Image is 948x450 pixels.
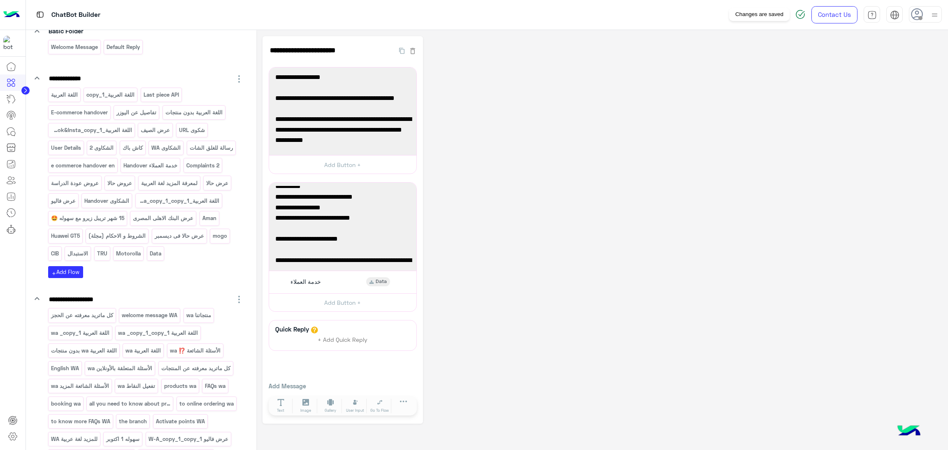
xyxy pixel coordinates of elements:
[50,434,98,444] p: للمزيد لغة عربية WA
[275,223,410,234] span: - 12\18/ 24 شهر بسعر قبل الخصم
[35,9,45,20] img: tab
[48,266,83,278] button: addAdd Flow
[212,231,228,241] p: mogo
[50,364,79,373] p: English WA
[867,10,877,20] img: tab
[395,46,409,55] button: Duplicate Flow
[132,213,194,223] p: عرض البنك الاهلى المصرى
[729,8,790,21] div: Changes are saved
[50,417,111,426] p: to know more FAQs WA
[294,399,317,413] button: Image
[51,271,56,276] i: add
[32,26,42,36] i: keyboard_arrow_down
[50,161,115,170] p: e commerce handover en
[50,399,81,408] p: booking wa
[202,213,217,223] p: Aman
[50,125,132,135] p: اللغة العربية_Facebook&Insta_copy_1
[312,334,374,346] button: + Add Quick Reply
[325,408,336,413] span: Gallery
[179,399,234,408] p: to online ordering wa
[89,399,171,408] p: all you need to know about products wa
[51,9,100,21] p: ChatBot Builder
[300,408,311,413] span: Image
[123,161,178,170] p: Handover خدمة العملاء
[121,311,178,320] p: welcome message WA
[370,408,389,413] span: Go To Flow
[50,311,114,320] p: كل ماتريد معرفته عن الحجز
[165,108,223,117] p: اللغة العربية بدون منتجات
[290,278,321,285] span: خدمة العملاء
[86,90,135,100] p: اللغة العربية_copy_1
[84,196,130,206] p: الشكاوى Handover
[96,249,108,258] p: TRU
[890,10,899,20] img: tab
[116,249,142,258] p: Motorolla
[151,143,181,153] p: الشكاوى WA
[148,434,229,444] p: عرض فاليو W-A_copy_1_copy_1
[50,231,80,241] p: Huawei GT5
[116,108,157,117] p: تفاصيل عن اليوزر
[275,192,410,202] span: ✅ بنك مصر
[269,155,416,174] button: Add Button +
[275,72,410,93] span: ✅ Forsa: تقسيط حتى 12 شهر بدون فوائد بسعر الخصم
[178,125,205,135] p: شكوى URL
[32,294,42,304] i: keyboard_arrow_down
[106,434,140,444] p: سهوله 1 اكتوبر
[154,231,204,241] p: عرض حالا فى ديسمبر
[117,381,156,391] p: تفعيل النقاط wa
[160,364,231,373] p: كل ماتريد معرفته عن المنتجات
[3,36,18,51] img: 1403182699927242
[275,244,410,255] span: ✅بنك الاهلي القطري (QNB)
[140,179,198,188] p: لمعرفة المزيد لغة العربية
[275,202,410,213] span: التقسيط بدون فوائد بدون مصاريف
[409,46,417,55] button: Delete Flow
[318,336,367,343] span: + Add Quick Reply
[118,328,199,338] p: اللغة العربية wa _copy_1_copy_1
[273,325,311,333] h6: Quick Reply
[107,179,133,188] p: عروض حالا
[88,231,146,241] p: الشروط و الاحكام (مجلة)
[50,143,81,153] p: User Details
[50,42,98,52] p: Welcome Message
[143,90,179,100] p: Last piece API
[929,10,940,20] img: profile
[67,249,89,258] p: الاستبدال
[186,161,220,170] p: Complaints 2
[50,346,117,355] p: اللغة العربية wa بدون منتجات
[275,104,410,135] span: ✅ Souhoola: تقسيط حتى 24 شهر بدون مصاريف بسعر الخصم لجميع المنتجات ماعدا منتجات ال Apple iPhone 1...
[50,179,99,188] p: عروض عودة الدراسة
[32,73,42,83] i: keyboard_arrow_down
[277,408,284,413] span: Text
[270,399,293,413] button: Text
[50,381,109,391] p: الأسئلة الشائعة المزيد wa
[163,381,197,391] p: products wa
[155,417,205,426] p: Activate points WA
[50,90,78,100] p: اللغة العربية
[269,293,416,312] button: Add Button +
[811,6,857,23] a: Contact Us
[275,265,410,297] span: - .قسط حتى 18 شهر بدون فوائد بدون مصاريف بسعر الخصم لكل المنتجات ماعدا Iphone 17 Series بيتم اضاف...
[206,179,229,188] p: عرض حالا
[275,135,410,146] span: بسعر الرسمى
[50,108,108,117] p: E-commerce handover
[186,311,211,320] p: منتجاتنا wa
[49,27,84,35] span: Basic Folder
[122,143,143,153] p: كاش باك
[3,6,20,23] img: Logo
[118,417,148,426] p: the branch
[50,213,125,223] p: 15 شهر تريبل زيرو مع سهوله 🤩
[169,346,221,355] p: الأسئلة الشائعة ⁉️ wa
[50,328,110,338] p: اللغة العربية wa _copy_1
[204,381,226,391] p: FAQs wa
[368,399,391,413] button: Go To Flow
[895,417,923,446] img: hulul-logo.png
[137,196,220,206] p: اللغة العربية_Facebook&Insta_copy_1_copy_1
[269,382,417,390] p: Add Message
[50,196,76,206] p: عرض فاليو
[87,364,153,373] p: الأسئلة المتعلقة بالأونلاين wa
[275,213,410,223] span: - 6 شهر بسعر الخصم
[125,346,162,355] p: اللغة العربية wa
[50,249,59,258] p: CIB
[795,9,805,19] img: spinner
[319,399,342,413] button: Gallery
